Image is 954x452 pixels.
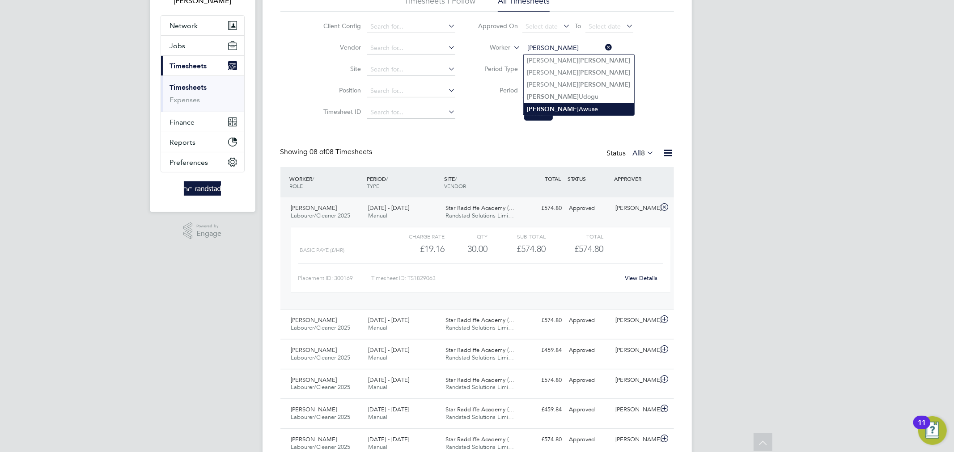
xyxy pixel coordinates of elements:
span: [PERSON_NAME] [291,435,337,443]
span: Manual [368,324,387,331]
span: ROLE [290,182,303,189]
div: £19.16 [386,242,444,256]
div: Total [546,231,603,242]
span: Engage [196,230,221,238]
div: 30.00 [445,242,488,256]
span: Labourer/Cleaner 2025 [291,443,351,451]
span: Star Radcliffe Academy (… [445,406,514,413]
span: Preferences [170,158,208,167]
label: Worker [470,43,510,52]
span: Jobs [170,42,186,50]
img: randstad-logo-retina.png [184,181,221,196]
div: £574.80 [488,242,546,256]
span: Manual [368,383,387,391]
label: Vendor [321,43,361,51]
span: [PERSON_NAME] [291,346,337,354]
span: Reports [170,138,196,146]
span: Select date [589,22,621,30]
input: Search for... [367,63,455,76]
div: PERIOD [365,171,442,194]
button: Timesheets [161,56,244,75]
span: VENDOR [444,182,466,189]
div: £574.80 [519,201,566,216]
span: Randstad Solutions Limi… [445,354,514,361]
input: Search for... [367,42,455,54]
li: Awuse [524,103,634,115]
span: [DATE] - [DATE] [368,406,409,413]
input: Search for... [367,21,455,33]
button: Open Resource Center, 11 new notifications [918,416,947,445]
a: Go to home page [161,181,245,196]
span: Labourer/Cleaner 2025 [291,413,351,421]
span: Star Radcliffe Academy (… [445,204,514,212]
span: [PERSON_NAME] [291,406,337,413]
div: Timesheets [161,75,244,112]
span: Star Radcliffe Academy (… [445,346,514,354]
div: Placement ID: 300169 [298,271,371,285]
span: £574.80 [574,243,603,254]
button: Reports [161,132,244,152]
span: 08 of [310,147,326,156]
div: Approved [566,343,612,358]
div: STATUS [566,171,612,187]
b: [PERSON_NAME] [527,105,579,113]
input: Search for... [524,42,612,54]
span: Star Radcliffe Academy (… [445,376,514,384]
li: [PERSON_NAME] [524,54,634,67]
span: Labourer/Cleaner 2025 [291,324,351,331]
label: Timesheet ID [321,108,361,116]
span: BASIC PAYE (£/HR) [300,247,345,253]
span: Manual [368,212,387,219]
div: Charge rate [386,231,444,242]
label: Site [321,65,361,73]
span: Timesheets [170,62,207,70]
span: Star Radcliffe Academy (… [445,435,514,443]
div: SITE [442,171,519,194]
button: Preferences [161,152,244,172]
div: Approved [566,201,612,216]
li: Udogu [524,91,634,103]
span: Manual [368,443,387,451]
label: Position [321,86,361,94]
span: 08 Timesheets [310,147,373,156]
div: Sub Total [488,231,546,242]
button: Finance [161,112,244,132]
span: [PERSON_NAME] [291,204,337,212]
span: Manual [368,413,387,421]
div: [PERSON_NAME] [612,201,658,216]
div: [PERSON_NAME] [612,373,658,388]
span: Finance [170,118,195,126]
div: [PERSON_NAME] [612,343,658,358]
div: £574.80 [519,313,566,328]
li: [PERSON_NAME] [524,79,634,91]
span: [DATE] - [DATE] [368,376,409,384]
span: [DATE] - [DATE] [368,316,409,324]
span: TYPE [367,182,379,189]
span: / [313,175,314,182]
a: Timesheets [170,83,207,92]
label: Period Type [478,65,518,73]
div: £459.84 [519,343,566,358]
span: Labourer/Cleaner 2025 [291,354,351,361]
span: Randstad Solutions Limi… [445,383,514,391]
span: Select date [526,22,558,30]
div: Showing [280,147,374,157]
input: Search for... [367,85,455,97]
span: / [455,175,457,182]
button: Jobs [161,36,244,55]
div: Approved [566,402,612,417]
label: All [633,149,654,158]
b: [PERSON_NAME] [579,81,631,88]
span: Network [170,21,198,30]
div: Status [607,147,656,160]
label: Period [478,86,518,94]
div: £574.80 [519,432,566,447]
div: Approved [566,313,612,328]
input: Search for... [367,106,455,119]
a: View Details [625,274,657,282]
span: [DATE] - [DATE] [368,346,409,354]
div: APPROVER [612,171,658,187]
span: 8 [641,149,645,158]
span: / [386,175,388,182]
span: Labourer/Cleaner 2025 [291,383,351,391]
